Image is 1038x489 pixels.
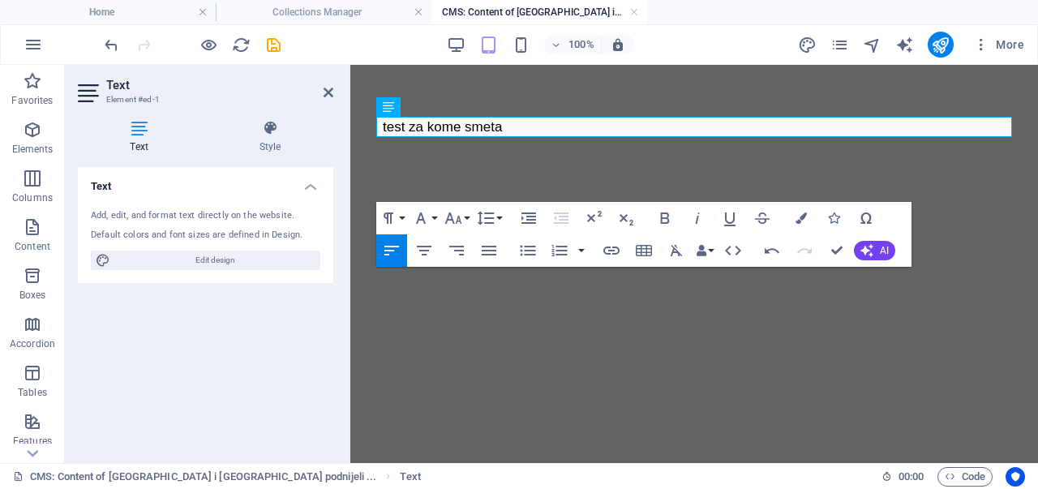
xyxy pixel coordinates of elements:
p: Boxes [19,289,46,302]
button: Align Justify [474,234,504,267]
button: Icons [818,202,849,234]
p: Content [15,240,50,253]
button: Clear Formatting [661,234,692,267]
button: Click here to leave preview mode and continue editing [199,35,218,54]
button: Underline (Ctrl+U) [714,202,745,234]
button: Paragraph Format [376,202,407,234]
i: Pages (Ctrl+Alt+S) [830,36,849,54]
button: undo [101,35,121,54]
button: design [798,35,817,54]
button: Undo (Ctrl+Z) [757,234,787,267]
button: Code [937,467,993,487]
i: Save (Ctrl+S) [264,36,283,54]
h3: Element #ed-1 [106,92,301,107]
h6: Session time [881,467,924,487]
button: Superscript [578,202,609,234]
span: Click to select. Double-click to edit [400,467,420,487]
h4: CMS: Content of [GEOGRAPHIC_DATA] i [GEOGRAPHIC_DATA] podnijeli ... [431,3,647,21]
p: Tables [18,386,47,399]
button: Edit design [91,251,320,270]
button: Font Size [441,202,472,234]
i: On resize automatically adjust zoom level to fit chosen device. [611,37,625,52]
button: Strikethrough [747,202,778,234]
i: Publish [931,36,950,54]
i: Design (Ctrl+Alt+Y) [798,36,817,54]
button: Font Family [409,202,440,234]
span: More [973,36,1024,53]
button: navigator [863,35,882,54]
button: AI [854,241,895,260]
h4: Style [207,120,333,154]
button: 100% [544,35,602,54]
p: Accordion [10,337,55,350]
button: Ordered List [575,234,588,267]
button: Ordered List [544,234,575,267]
p: Elements [12,143,54,156]
h2: Text [106,78,333,92]
div: Add, edit, and format text directly on the website. [91,209,320,223]
button: Insert Link [596,234,627,267]
button: reload [231,35,251,54]
i: Navigator [863,36,881,54]
button: Colors [786,202,817,234]
span: 00 00 [899,467,924,487]
nav: breadcrumb [400,467,420,487]
span: Edit design [115,251,315,270]
p: Favorites [11,94,53,107]
button: Data Bindings [693,234,716,267]
h4: Text [78,167,333,196]
button: Confirm (Ctrl+⏎) [821,234,852,267]
p: test za kome smeta [26,52,662,72]
button: text_generator [895,35,915,54]
button: Align Center [409,234,440,267]
span: Code [945,467,985,487]
button: HTML [718,234,748,267]
i: Undo: Edit headline (Ctrl+Z) [102,36,121,54]
button: Unordered List [513,234,543,267]
h4: Collections Manager [216,3,431,21]
button: Line Height [474,202,504,234]
div: Default colors and font sizes are defined in Design. [91,229,320,242]
button: Redo (Ctrl+Shift+Z) [789,234,820,267]
h6: 100% [568,35,594,54]
a: Click to cancel selection. Double-click to open Pages [13,467,376,487]
h4: Text [78,120,207,154]
button: Insert Table [628,234,659,267]
span: : [910,470,912,483]
button: save [264,35,283,54]
button: More [967,32,1031,58]
button: pages [830,35,850,54]
button: Subscript [611,202,641,234]
button: Align Left [376,234,407,267]
p: Columns [12,191,53,204]
i: Reload page [232,36,251,54]
button: Usercentrics [1006,467,1025,487]
button: Special Characters [851,202,881,234]
button: Decrease Indent [546,202,577,234]
span: AI [880,246,889,255]
p: Features [13,435,52,448]
button: Increase Indent [513,202,544,234]
button: Align Right [441,234,472,267]
i: AI Writer [895,36,914,54]
button: Bold (Ctrl+B) [650,202,680,234]
button: Italic (Ctrl+I) [682,202,713,234]
button: publish [928,32,954,58]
